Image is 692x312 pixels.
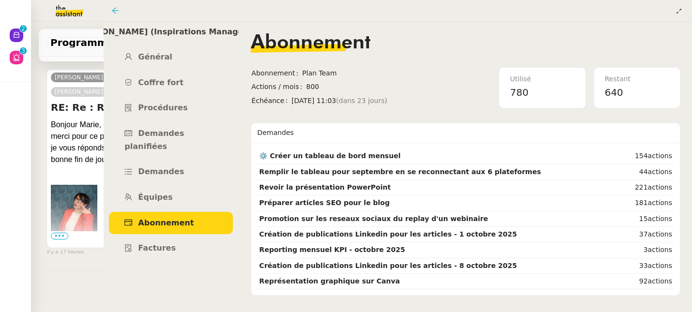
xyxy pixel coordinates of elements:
[306,81,498,92] span: 800
[621,242,674,258] td: 3
[648,230,672,238] span: actions
[109,212,233,235] a: Abonnement
[257,123,674,143] div: Demandes
[648,262,672,269] span: actions
[621,180,674,195] td: 221
[109,72,233,94] a: Coffre fort
[648,183,672,191] span: actions
[510,87,528,98] span: 780
[648,152,672,160] span: actions
[76,26,269,39] span: [PERSON_NAME] (Inspirations Management)
[259,277,400,285] strong: Représentation graphique sur Canva
[138,167,184,176] span: Demandes
[138,218,194,227] span: Abonnement
[302,68,498,79] span: Plan Team
[510,74,574,85] div: Utilisé
[109,186,233,209] a: Équipes
[621,164,674,180] td: 44
[124,129,184,151] span: Demandes planifiées
[605,87,623,98] span: 640
[138,103,187,112] span: Procédures
[138,193,172,202] span: Équipes
[109,122,233,158] a: Demandes planifiées
[621,258,674,274] td: 33
[621,227,674,242] td: 37
[138,78,184,87] span: Coffre fort
[621,211,674,227] td: 15
[259,215,488,223] strong: Promotion sur les reseaux sociaux du replay d'un webinaire
[251,33,370,53] span: Abonnement
[605,74,669,85] div: Restant
[648,277,672,285] span: actions
[648,215,672,223] span: actions
[259,246,405,253] strong: Reporting mensuel KPI - octobre 2025
[648,168,672,176] span: actions
[259,230,517,238] strong: Création de publications Linkedin pour les articles - 1 octobre 2025
[138,243,176,253] span: Factures
[259,262,517,269] strong: Création de publications Linkedin pour les articles - 8 octobre 2025
[621,149,674,164] td: 154
[648,199,672,207] span: actions
[621,274,674,289] td: 92
[621,195,674,211] td: 181
[251,81,306,92] span: Actions / mois
[109,46,233,69] a: Général
[259,168,541,176] strong: Remplir le tableau pour septembre en se reconnectant aux 6 plateformes
[336,95,387,106] span: (dans 23 jours)
[251,95,292,106] span: Échéance
[251,68,302,79] span: Abonnement
[648,246,672,253] span: actions
[259,199,389,207] strong: Préparer articles SEO pour le blog
[109,97,233,119] a: Procédures
[259,183,391,191] strong: Revoir la présentation PowerPoint
[138,52,172,61] span: Général
[109,161,233,183] a: Demandes
[259,152,400,160] strong: ⚙️ Créer un tableau de bord mensuel
[292,95,498,106] span: [DATE] 11:03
